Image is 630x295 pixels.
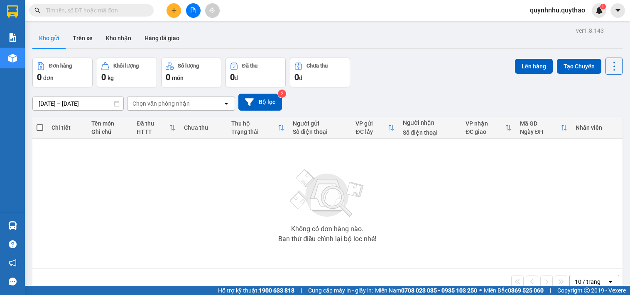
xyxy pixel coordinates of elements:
[97,58,157,87] button: Khối lượng0kg
[8,33,17,42] img: solution-icon
[575,278,601,286] div: 10 / trang
[99,28,138,48] button: Kho nhận
[230,72,235,82] span: 0
[113,63,139,69] div: Khối lượng
[172,75,184,81] span: món
[596,7,603,14] img: icon-new-feature
[101,72,106,82] span: 0
[190,7,196,13] span: file-add
[231,120,278,127] div: Thu hộ
[259,287,294,294] strong: 1900 633 818
[32,28,66,48] button: Kho gửi
[523,5,592,15] span: quynhnhu.quythao
[9,278,17,285] span: message
[286,164,369,222] img: svg+xml;base64,PHN2ZyBjbGFzcz0ibGlzdC1wbHVnX19zdmciIHhtbG5zPSJodHRwOi8vd3d3LnczLm9yZy8yMDAwL3N2Zy...
[7,5,18,18] img: logo-vxr
[9,240,17,248] span: question-circle
[557,59,601,74] button: Tạo Chuyến
[520,128,561,135] div: Ngày ĐH
[607,278,614,285] svg: open
[508,287,544,294] strong: 0369 525 060
[8,221,17,230] img: warehouse-icon
[550,286,551,295] span: |
[51,124,83,131] div: Chi tiết
[8,54,17,63] img: warehouse-icon
[242,63,257,69] div: Đã thu
[355,120,388,127] div: VP gửi
[227,117,289,139] th: Toggle SortBy
[223,100,230,107] svg: open
[403,119,457,126] div: Người nhận
[186,3,201,18] button: file-add
[290,58,350,87] button: Chưa thu0đ
[516,117,571,139] th: Toggle SortBy
[132,117,180,139] th: Toggle SortBy
[351,117,399,139] th: Toggle SortBy
[278,236,376,242] div: Bạn thử điều chỉnh lại bộ lọc nhé!
[167,3,181,18] button: plus
[231,128,278,135] div: Trạng thái
[294,72,299,82] span: 0
[32,58,93,87] button: Đơn hàng0đơn
[137,120,169,127] div: Đã thu
[205,3,220,18] button: aim
[461,117,516,139] th: Toggle SortBy
[226,58,286,87] button: Đã thu0đ
[132,99,190,108] div: Chọn văn phòng nhận
[301,286,302,295] span: |
[161,58,221,87] button: Số lượng0món
[375,286,477,295] span: Miền Nam
[209,7,215,13] span: aim
[171,7,177,13] span: plus
[306,63,328,69] div: Chưa thu
[91,128,128,135] div: Ghi chú
[33,97,123,110] input: Select a date range.
[238,94,282,111] button: Bộ lọc
[108,75,114,81] span: kg
[479,289,482,292] span: ⚪️
[166,72,170,82] span: 0
[37,72,42,82] span: 0
[184,124,223,131] div: Chưa thu
[43,75,54,81] span: đơn
[355,128,388,135] div: ĐC lấy
[138,28,186,48] button: Hàng đã giao
[601,4,604,10] span: 1
[401,287,477,294] strong: 0708 023 035 - 0935 103 250
[291,226,363,232] div: Không có đơn hàng nào.
[9,259,17,267] span: notification
[278,89,286,98] sup: 2
[515,59,553,74] button: Lên hàng
[308,286,373,295] span: Cung cấp máy in - giấy in:
[218,286,294,295] span: Hỗ trợ kỹ thuật:
[610,3,625,18] button: caret-down
[600,4,606,10] sup: 1
[584,288,590,293] span: copyright
[484,286,544,295] span: Miền Bắc
[66,28,99,48] button: Trên xe
[403,129,457,136] div: Số điện thoại
[235,75,238,81] span: đ
[299,75,302,81] span: đ
[34,7,40,13] span: search
[137,128,169,135] div: HTTT
[576,26,604,35] div: ver 1.8.143
[46,6,144,15] input: Tìm tên, số ĐT hoặc mã đơn
[293,120,347,127] div: Người gửi
[49,63,72,69] div: Đơn hàng
[576,124,618,131] div: Nhân viên
[91,120,128,127] div: Tên món
[520,120,561,127] div: Mã GD
[466,120,505,127] div: VP nhận
[614,7,622,14] span: caret-down
[466,128,505,135] div: ĐC giao
[293,128,347,135] div: Số điện thoại
[178,63,199,69] div: Số lượng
